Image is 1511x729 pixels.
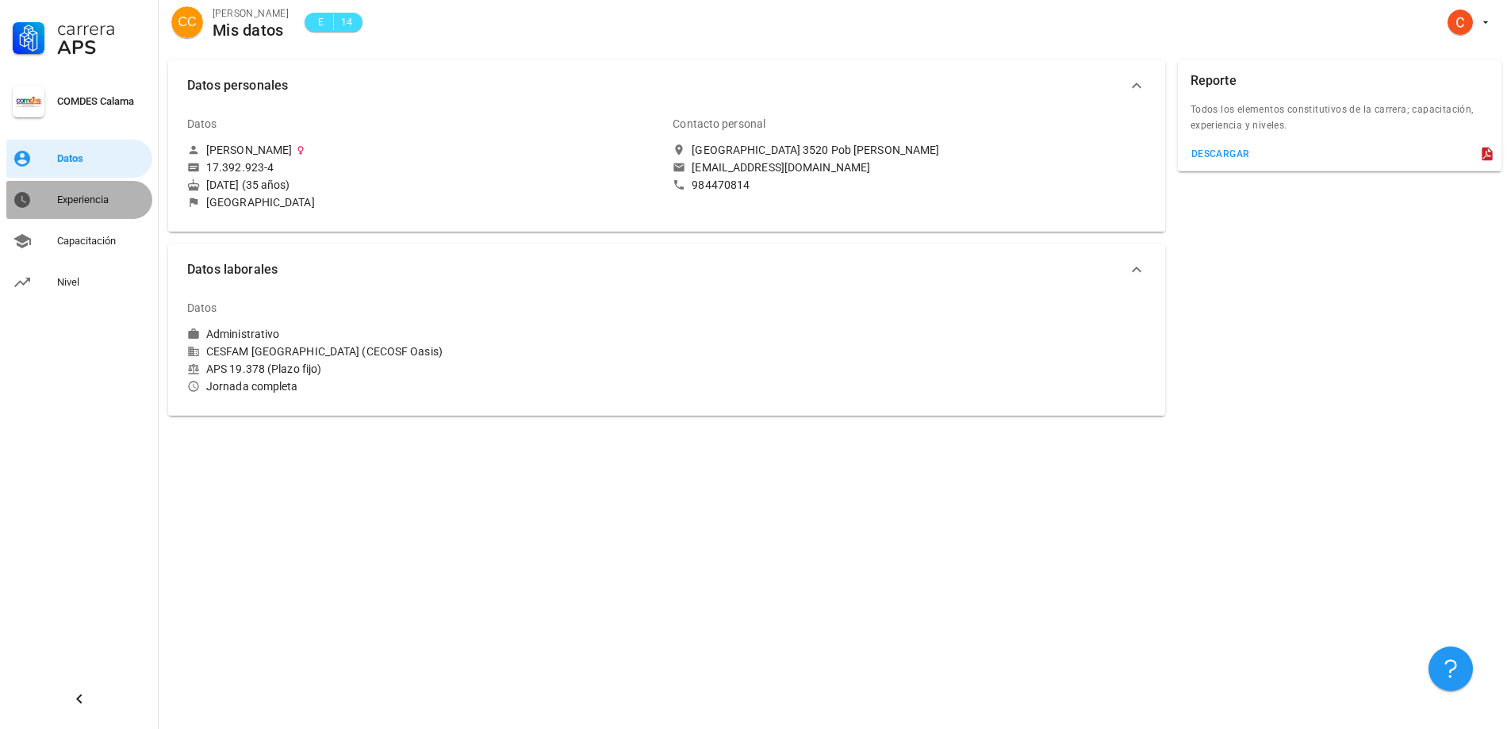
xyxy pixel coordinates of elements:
span: Datos personales [187,75,1127,97]
button: Datos personales [168,60,1165,111]
div: avatar [1448,10,1473,35]
a: Experiencia [6,181,152,219]
span: Datos laborales [187,259,1127,281]
a: 984470814 [673,178,1145,192]
div: Experiencia [57,194,146,206]
div: Carrera [57,19,146,38]
span: E [314,14,327,30]
a: Datos [6,140,152,178]
div: Reporte [1191,60,1237,102]
div: COMDES Calama [57,95,146,108]
span: 14 [340,14,353,30]
div: [PERSON_NAME] [213,6,289,21]
div: Datos [57,152,146,165]
div: descargar [1191,148,1250,159]
div: Administrativo [206,327,279,341]
button: descargar [1184,143,1256,165]
span: CC [178,6,196,38]
button: Datos laborales [168,244,1165,295]
a: Capacitación [6,222,152,260]
div: CESFAM [GEOGRAPHIC_DATA] (CECOSF Oasis) [187,344,660,359]
div: 17.392.923-4 [206,160,274,175]
a: [GEOGRAPHIC_DATA] 3520 Pob [PERSON_NAME] [673,143,1145,157]
a: [EMAIL_ADDRESS][DOMAIN_NAME] [673,160,1145,175]
div: APS 19.378 (Plazo fijo) [187,362,660,376]
a: Nivel [6,263,152,301]
div: [GEOGRAPHIC_DATA] 3520 Pob [PERSON_NAME] [692,143,939,157]
div: Datos [187,289,217,327]
div: [PERSON_NAME] [206,143,292,157]
div: Nivel [57,276,146,289]
div: Capacitación [57,235,146,247]
div: Mis datos [213,21,289,39]
div: 984470814 [692,178,750,192]
div: Jornada completa [187,379,660,393]
div: avatar [171,6,203,38]
div: APS [57,38,146,57]
div: [EMAIL_ADDRESS][DOMAIN_NAME] [692,160,870,175]
div: [DATE] (35 años) [187,178,660,192]
div: Todos los elementos constitutivos de la carrera; capacitación, experiencia y niveles. [1178,102,1501,143]
div: Contacto personal [673,105,765,143]
div: [GEOGRAPHIC_DATA] [206,195,315,209]
div: Datos [187,105,217,143]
